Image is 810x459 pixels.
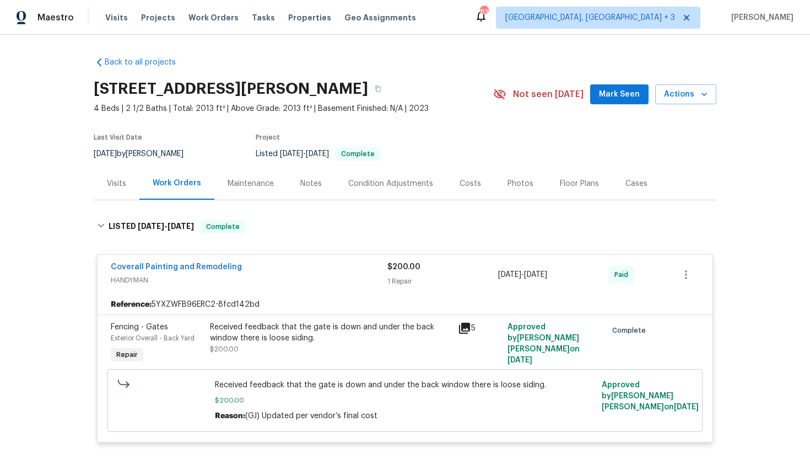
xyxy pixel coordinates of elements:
[674,403,699,411] span: [DATE]
[94,209,716,244] div: LISTED [DATE]-[DATE]Complete
[94,134,142,141] span: Last Visit Date
[202,221,244,232] span: Complete
[505,12,675,23] span: [GEOGRAPHIC_DATA], [GEOGRAPHIC_DATA] + 3
[599,88,640,102] span: Mark Seen
[256,134,280,141] span: Project
[94,83,368,94] h2: [STREET_ADDRESS][PERSON_NAME]
[168,222,194,230] span: [DATE]
[210,346,239,353] span: $200.00
[300,178,322,189] div: Notes
[138,222,194,230] span: -
[111,263,242,271] a: Coverall Painting and Remodeling
[37,12,74,23] span: Maestro
[153,178,201,189] div: Work Orders
[228,178,274,189] div: Maintenance
[387,263,420,271] span: $200.00
[215,380,596,391] span: Received feedback that the gate is down and under the back window there is loose siding.
[256,150,380,158] span: Listed
[141,12,175,23] span: Projects
[215,395,596,406] span: $200.00
[288,12,331,23] span: Properties
[107,178,126,189] div: Visits
[280,150,329,158] span: -
[111,299,152,310] b: Reference:
[245,412,377,420] span: (GJ) Updated per vendor’s final cost
[655,84,716,105] button: Actions
[111,335,195,341] span: Exterior Overall - Back Yard
[480,7,488,18] div: 83
[348,178,433,189] div: Condition Adjustments
[111,275,387,286] span: HANDYMAN
[252,14,275,22] span: Tasks
[337,151,379,157] span: Complete
[614,269,633,280] span: Paid
[112,349,142,360] span: Repair
[625,178,647,189] div: Cases
[210,322,451,344] div: Received feedback that the gate is down and under the back window there is loose siding.
[498,271,521,279] span: [DATE]
[507,356,532,364] span: [DATE]
[105,12,128,23] span: Visits
[215,412,245,420] span: Reason:
[498,269,547,280] span: -
[94,103,493,114] span: 4 Beds | 2 1/2 Baths | Total: 2013 ft² | Above Grade: 2013 ft² | Basement Finished: N/A | 2023
[524,271,547,279] span: [DATE]
[306,150,329,158] span: [DATE]
[344,12,416,23] span: Geo Assignments
[387,276,498,287] div: 1 Repair
[98,295,712,314] div: 5YXZWFB96ERC2-8fcd142bd
[590,84,649,105] button: Mark Seen
[111,323,168,331] span: Fencing - Gates
[460,178,481,189] div: Costs
[280,150,303,158] span: [DATE]
[513,89,584,100] span: Not seen [DATE]
[507,178,533,189] div: Photos
[560,178,599,189] div: Floor Plans
[94,147,197,161] div: by [PERSON_NAME]
[109,220,194,233] h6: LISTED
[507,323,580,364] span: Approved by [PERSON_NAME] [PERSON_NAME] on
[664,88,708,102] span: Actions
[188,12,239,23] span: Work Orders
[727,12,793,23] span: [PERSON_NAME]
[612,325,650,336] span: Complete
[138,222,164,230] span: [DATE]
[458,322,501,335] div: 5
[94,57,199,68] a: Back to all projects
[94,150,117,158] span: [DATE]
[602,381,699,411] span: Approved by [PERSON_NAME] [PERSON_NAME] on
